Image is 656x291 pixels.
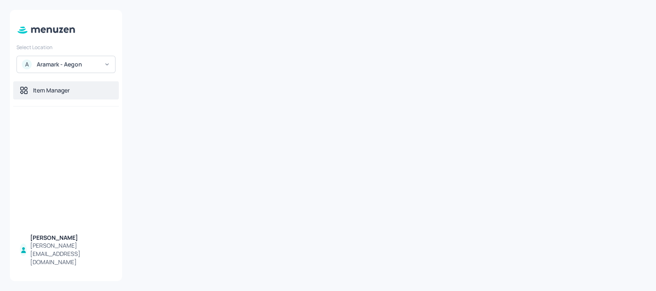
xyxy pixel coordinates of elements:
div: Select Location [17,44,116,51]
div: A [22,59,32,69]
div: Aramark - Aegon [37,60,99,69]
div: [PERSON_NAME][EMAIL_ADDRESS][DOMAIN_NAME] [30,241,112,266]
div: Item Manager [33,86,70,95]
div: [PERSON_NAME] [30,234,112,242]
